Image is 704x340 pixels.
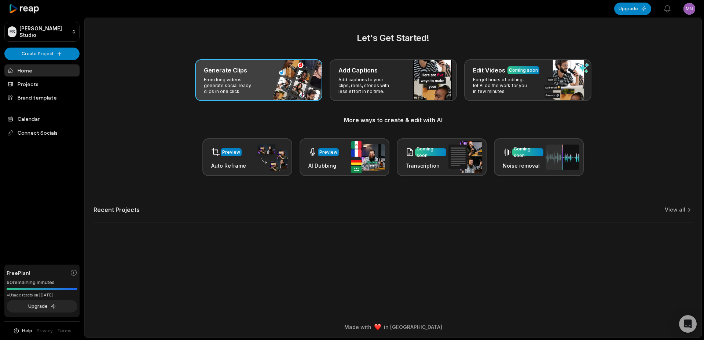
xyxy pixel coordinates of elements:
a: Calendar [4,113,80,125]
div: *Usage resets on [DATE] [7,292,77,298]
a: Projects [4,78,80,90]
a: Privacy [37,328,53,334]
h3: Edit Videos [473,66,505,75]
h2: Recent Projects [93,206,140,213]
div: Coming soon [417,146,445,159]
button: Upgrade [614,3,651,15]
h3: Transcription [406,162,446,169]
img: ai_dubbing.png [351,141,385,173]
div: Preview [222,149,240,156]
img: noise_removal.png [546,145,579,170]
a: Terms [57,328,71,334]
img: heart emoji [374,324,381,330]
div: Coming soon [509,67,538,74]
div: Open Intercom Messenger [679,315,697,333]
a: View all [665,206,685,213]
span: Connect Socials [4,126,80,139]
h3: Auto Reframe [211,162,246,169]
h3: More ways to create & edit with AI [93,116,693,124]
span: Help [22,328,32,334]
h3: Noise removal [503,162,543,169]
h2: Let's Get Started! [93,31,693,45]
h3: Generate Clips [204,66,247,75]
h3: AI Dubbing [308,162,339,169]
p: Forget hours of editing, let AI do the work for you in few minutes. [473,77,530,94]
img: transcription.png [448,141,482,173]
div: ES [8,26,16,37]
button: Create Project [4,48,80,60]
span: Free Plan! [7,269,30,277]
button: Upgrade [7,300,77,313]
div: 60 remaining minutes [7,279,77,286]
p: Add captions to your clips, reels, stories with less effort in no time. [338,77,395,94]
a: Brand template [4,91,80,104]
button: Help [13,328,32,334]
p: From long videos generate social ready clips in one click. [204,77,261,94]
p: [PERSON_NAME] Studio [19,25,69,38]
img: auto_reframe.png [254,143,288,172]
div: Preview [319,149,337,156]
div: Made with in [GEOGRAPHIC_DATA] [91,323,695,331]
a: Home [4,64,80,76]
div: Coming soon [514,146,542,159]
h3: Add Captions [338,66,378,75]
